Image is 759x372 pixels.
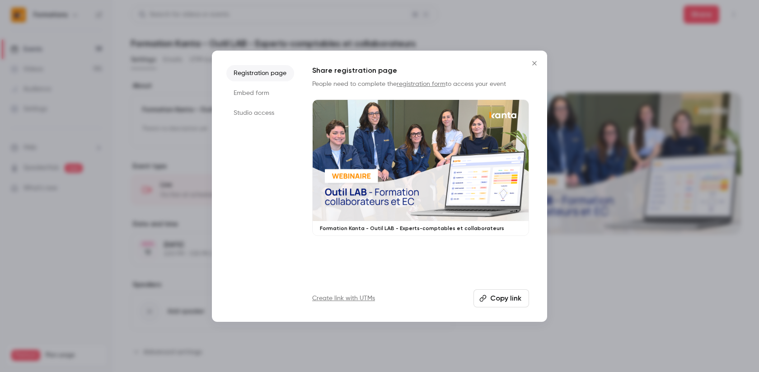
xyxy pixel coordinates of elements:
a: registration form [397,81,445,87]
a: Create link with UTMs [312,294,375,303]
h1: Share registration page [312,65,529,76]
a: Formation Kanta - Outil LAB - Experts-comptables et collaborateurs [312,99,529,236]
li: Studio access [226,105,294,121]
li: Embed form [226,85,294,101]
p: People need to complete the to access your event [312,80,529,89]
button: Copy link [473,289,529,307]
li: Registration page [226,65,294,81]
p: Formation Kanta - Outil LAB - Experts-comptables et collaborateurs [320,225,521,232]
button: Close [525,54,543,72]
